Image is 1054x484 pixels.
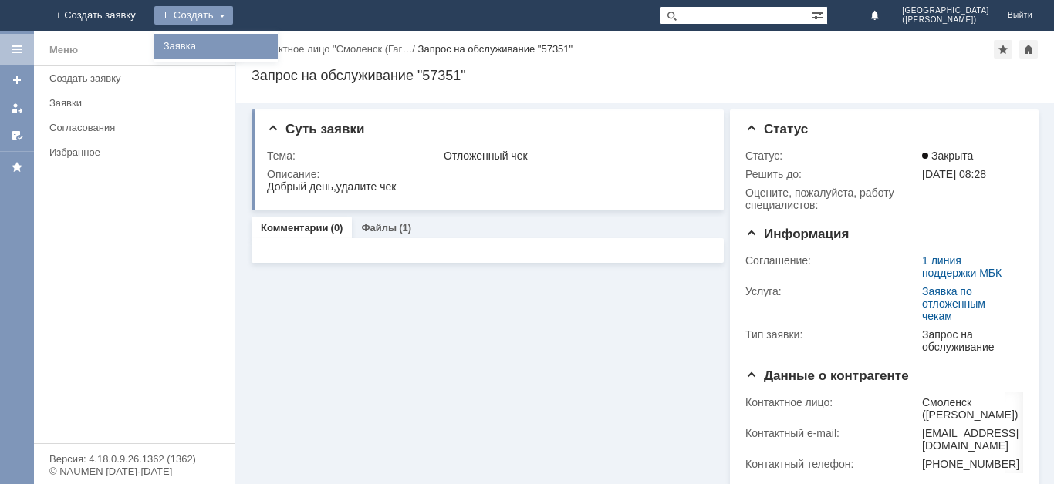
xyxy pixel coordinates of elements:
div: Запрос на обслуживание "57351" [252,68,1039,83]
span: Статус [745,122,808,136]
div: Меню [49,41,78,59]
div: / [252,43,418,55]
div: Создать заявку [49,72,225,84]
a: Комментарии [261,222,329,234]
div: Контактный телефон: [745,458,919,470]
a: 1 линия поддержки МБК [922,254,1002,279]
div: Создать [154,6,233,25]
a: Заявка по отложенным чекам [922,285,985,322]
a: Мои согласования [5,123,29,148]
a: Согласования [43,116,231,139]
div: Контактное лицо: [745,396,919,408]
div: Заявки [49,97,225,109]
div: Добавить в избранное [994,40,1012,59]
div: (1) [399,222,411,234]
div: (0) [331,222,343,234]
div: © NAUMEN [DATE]-[DATE] [49,466,219,476]
div: Соглашение: [745,254,919,267]
div: Запрос на обслуживание [922,328,1017,353]
div: Решить до: [745,168,919,180]
span: Данные о контрагенте [745,368,909,383]
span: Информация [745,227,849,241]
div: Тип заявки: [745,328,919,341]
a: Контактное лицо "Смоленск (Гаг… [252,43,412,55]
span: Расширенный поиск [812,7,827,22]
div: Услуга: [745,285,919,297]
span: [GEOGRAPHIC_DATA] [902,6,989,15]
div: Смоленск ([PERSON_NAME]) [922,396,1019,421]
div: Контактный e-mail: [745,427,919,439]
a: Заявки [43,91,231,115]
div: Oцените, пожалуйста, работу специалистов: [745,187,919,211]
div: Согласования [49,122,225,133]
div: [EMAIL_ADDRESS][DOMAIN_NAME] [922,427,1019,452]
span: Закрыта [922,150,973,162]
a: Создать заявку [43,66,231,90]
div: Статус: [745,150,919,162]
div: Отложенный чек [444,150,704,162]
div: Запрос на обслуживание "57351" [418,43,573,55]
div: Сделать домашней страницей [1019,40,1038,59]
div: Описание: [267,168,707,180]
a: Файлы [361,222,397,234]
div: Версия: 4.18.0.9.26.1362 (1362) [49,454,219,464]
a: Создать заявку [5,68,29,92]
span: ([PERSON_NAME]) [902,15,989,25]
span: [DATE] 08:28 [922,168,986,180]
div: Тема: [267,150,441,162]
div: Избранное [49,146,208,158]
div: [PHONE_NUMBER] [922,458,1019,470]
span: Суть заявки [267,122,364,136]
a: Заявка [157,37,275,55]
a: Мои заявки [5,96,29,120]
